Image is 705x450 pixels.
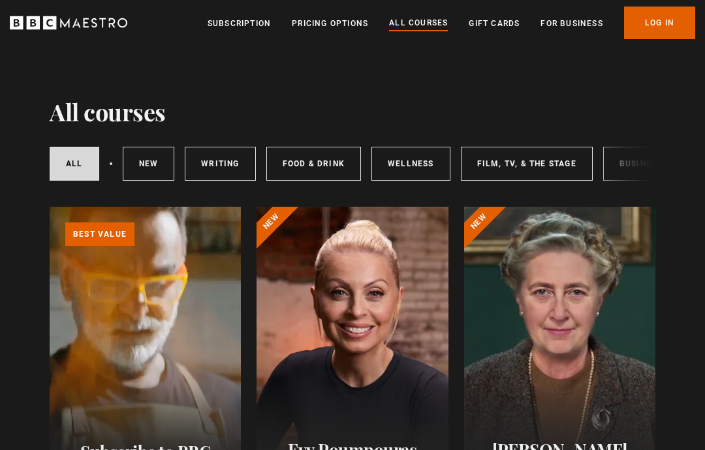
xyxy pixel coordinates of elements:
[389,16,448,31] a: All Courses
[461,147,593,181] a: Film, TV, & The Stage
[185,147,255,181] a: Writing
[266,147,361,181] a: Food & Drink
[540,17,603,30] a: For business
[50,98,166,125] h1: All courses
[123,147,175,181] a: New
[371,147,450,181] a: Wellness
[292,17,368,30] a: Pricing Options
[208,17,271,30] a: Subscription
[469,17,520,30] a: Gift Cards
[624,7,695,39] a: Log In
[208,7,695,39] nav: Primary
[50,147,99,181] a: All
[65,222,134,246] p: Best value
[10,13,127,33] svg: BBC Maestro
